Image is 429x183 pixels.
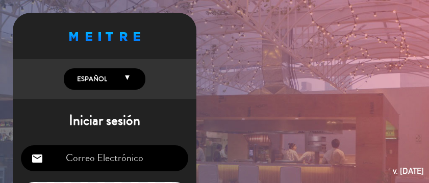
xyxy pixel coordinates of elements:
img: MEITRE [69,32,140,41]
div: v. [DATE] [393,164,424,178]
input: Correo Electrónico [21,145,188,171]
span: Español [74,74,107,84]
i: email [31,152,43,165]
h1: Iniciar sesión [13,112,196,129]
